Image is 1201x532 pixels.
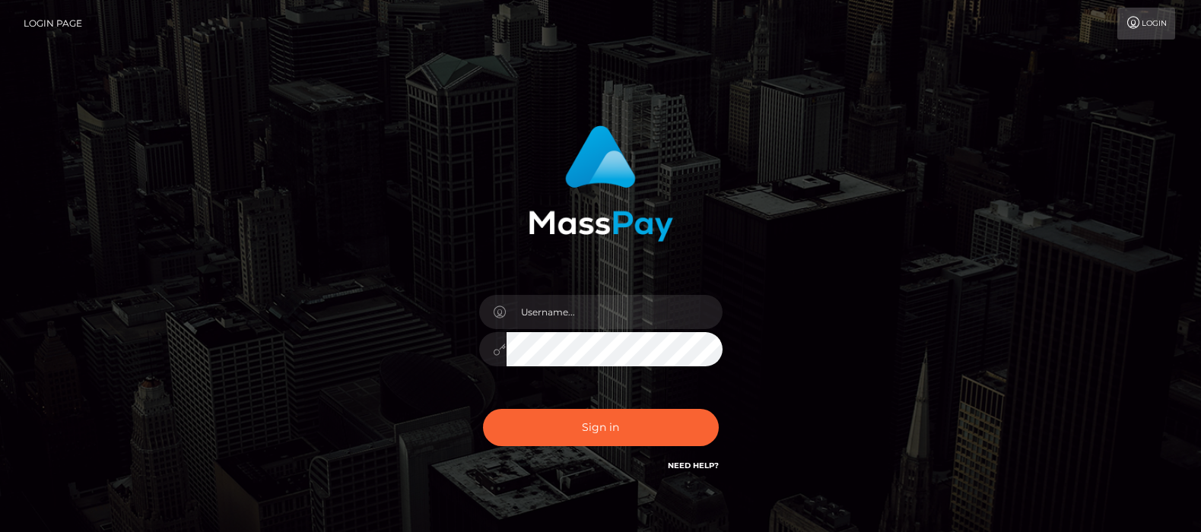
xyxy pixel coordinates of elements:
[1117,8,1175,40] a: Login
[668,461,719,470] a: Need Help?
[24,8,82,40] a: Login Page
[507,295,723,329] input: Username...
[529,125,673,242] img: MassPay Login
[483,409,719,446] button: Sign in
